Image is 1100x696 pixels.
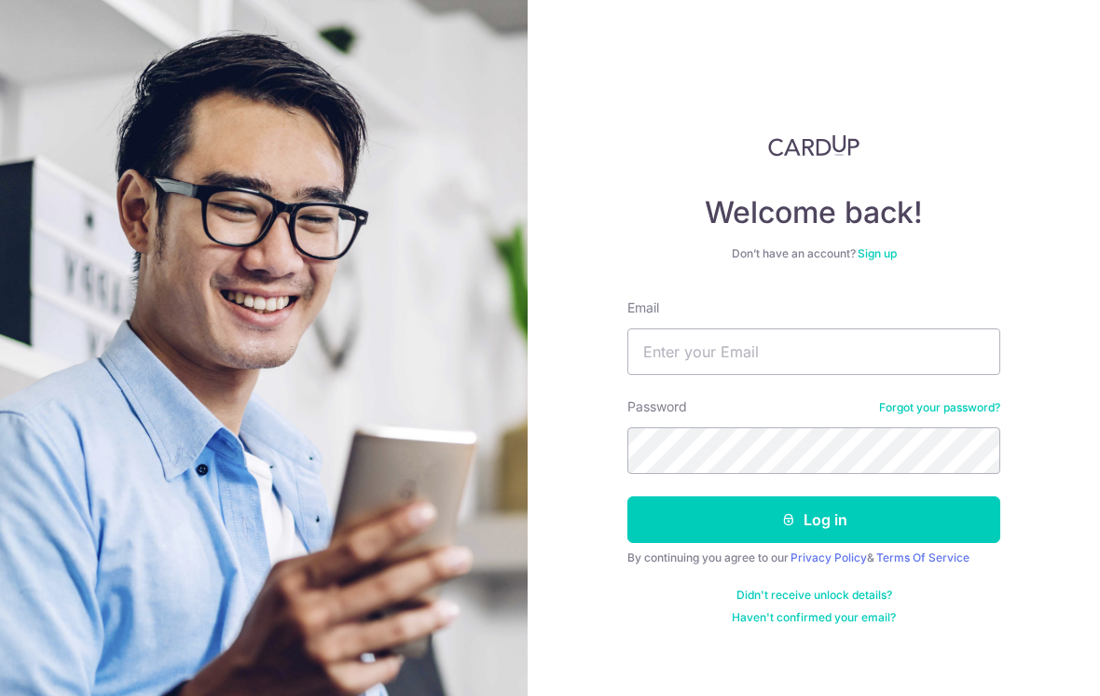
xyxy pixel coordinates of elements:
label: Email [627,299,659,317]
div: By continuing you agree to our & [627,550,1000,565]
a: Haven't confirmed your email? [732,610,896,625]
button: Log in [627,496,1000,543]
label: Password [627,397,687,416]
div: Don’t have an account? [627,246,1000,261]
img: CardUp Logo [768,134,859,157]
a: Privacy Policy [791,550,867,564]
h4: Welcome back! [627,194,1000,231]
a: Terms Of Service [876,550,969,564]
a: Sign up [858,246,897,260]
a: Didn't receive unlock details? [736,588,892,603]
input: Enter your Email [627,328,1000,375]
a: Forgot your password? [879,400,1000,415]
